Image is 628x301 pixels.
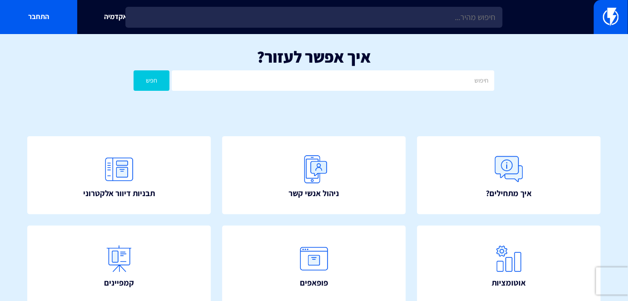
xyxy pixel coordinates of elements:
a: ניהול אנשי קשר [222,136,406,214]
a: תבניות דיוור אלקטרוני [27,136,211,214]
span: תבניות דיוור אלקטרוני [83,188,155,199]
input: חיפוש [172,70,494,91]
span: פופאפים [300,277,328,289]
span: אוטומציות [492,277,526,289]
input: חיפוש מהיר... [125,7,502,28]
span: קמפיינים [104,277,134,289]
span: איך מתחילים? [486,188,532,199]
button: חפש [134,70,169,91]
a: איך מתחילים? [417,136,601,214]
h1: איך אפשר לעזור? [14,48,614,66]
span: ניהול אנשי קשר [289,188,339,199]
